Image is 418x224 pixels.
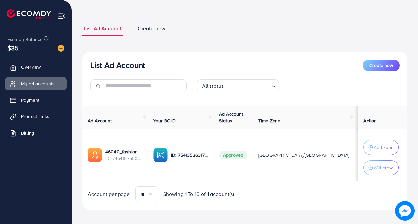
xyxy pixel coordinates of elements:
[7,42,19,54] span: $35
[226,80,268,91] input: Search for option
[21,97,39,103] span: Payment
[363,60,400,71] button: Create new
[258,152,350,158] span: [GEOGRAPHIC_DATA]/[GEOGRAPHIC_DATA]
[374,143,394,151] p: Add Fund
[88,117,112,124] span: Ad Account
[5,93,67,107] a: Payment
[369,62,393,69] span: Create new
[363,160,399,175] button: Withdraw
[84,25,121,32] span: List Ad Account
[58,12,65,20] img: menu
[58,45,64,52] img: image
[153,117,176,124] span: Your BC ID
[5,126,67,139] a: Billing
[88,190,130,198] span: Account per page
[7,36,43,43] span: Ecomdy Balance
[5,61,67,74] a: Overview
[395,201,415,221] img: image
[88,148,102,162] img: ic-ads-acc.e4c84228.svg
[197,79,279,92] div: Search for option
[105,148,143,155] a: 46040_fashionup_1735556305838
[258,117,280,124] span: Time Zone
[5,110,67,123] a: Product Links
[21,80,55,87] span: My ad accounts
[105,155,143,162] span: ID: 7454157550843019265
[171,151,209,159] p: ID: 7541352631785078801
[90,61,145,70] h3: List Ad Account
[5,77,67,90] a: My ad accounts
[363,117,377,124] span: Action
[363,140,399,155] button: Add Fund
[163,190,234,198] span: Showing 1 To 10 of 1 account(s)
[219,151,247,159] span: Approved
[21,64,41,70] span: Overview
[105,148,143,162] div: <span class='underline'>46040_fashionup_1735556305838</span></br>7454157550843019265
[153,148,168,162] img: ic-ba-acc.ded83a64.svg
[7,9,51,19] img: logo
[374,164,393,172] p: Withdraw
[138,25,165,32] span: Create new
[219,111,243,124] span: Ad Account Status
[201,81,225,91] span: All status
[21,113,49,120] span: Product Links
[21,130,34,136] span: Billing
